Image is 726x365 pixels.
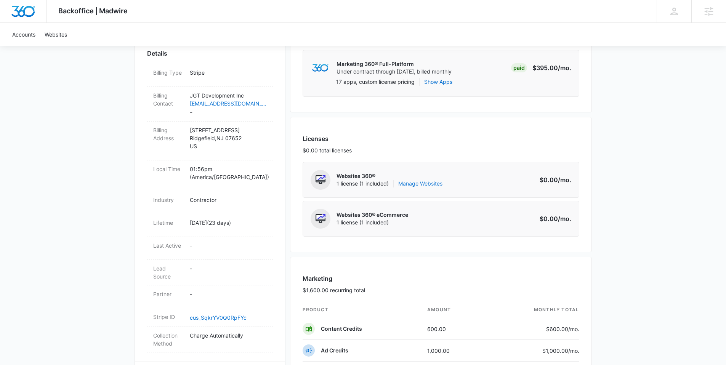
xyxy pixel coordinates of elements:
[153,313,184,321] dt: Stripe ID
[153,91,184,107] dt: Billing Contact
[147,160,273,191] div: Local Time01:56pm (America/[GEOGRAPHIC_DATA])
[153,126,184,142] dt: Billing Address
[303,302,421,318] th: product
[190,290,267,298] p: -
[190,69,267,77] p: Stripe
[153,165,184,173] dt: Local Time
[147,191,273,214] div: IndustryContractor
[153,290,184,298] dt: Partner
[40,23,72,46] a: Websites
[511,63,527,72] div: Paid
[543,325,579,333] p: $600.00
[337,60,452,68] p: Marketing 360® Full-Platform
[190,165,267,181] p: 01:56pm ( America/[GEOGRAPHIC_DATA] )
[147,327,273,352] div: Collection MethodCharge Automatically
[558,64,571,72] span: /mo.
[147,308,273,327] div: Stripe IDcus_SqkrYV0Q0RpFYc
[321,347,348,354] p: Ad Credits
[303,146,352,154] p: $0.00 total licenses
[398,180,442,187] a: Manage Websites
[190,264,267,272] p: -
[190,314,247,321] a: cus_SqkrYV0Q0RpFYc
[190,91,267,117] dd: -
[568,326,579,332] span: /mo.
[337,68,452,75] p: Under contract through [DATE], billed monthly
[190,219,267,227] p: [DATE] ( 23 days )
[336,78,415,86] p: 17 apps, custom license pricing
[558,176,571,184] span: /mo.
[421,302,486,318] th: amount
[424,78,452,86] button: Show Apps
[153,242,184,250] dt: Last Active
[153,219,184,227] dt: Lifetime
[190,331,267,339] p: Charge Automatically
[190,91,267,99] p: JGT Development Inc
[147,214,273,237] div: Lifetime[DATE](23 days)
[153,264,184,280] dt: Lead Source
[535,175,571,184] p: $0.00
[337,172,442,180] p: Websites 360®
[486,302,579,318] th: monthly total
[8,23,40,46] a: Accounts
[337,211,408,219] p: Websites 360® eCommerce
[558,215,571,223] span: /mo.
[303,274,365,283] h3: Marketing
[535,214,571,223] p: $0.00
[153,69,184,77] dt: Billing Type
[190,196,267,204] p: Contractor
[421,318,486,340] td: 600.00
[147,285,273,308] div: Partner-
[421,340,486,362] td: 1,000.00
[147,237,273,260] div: Last Active-
[147,49,167,58] span: Details
[190,99,267,107] a: [EMAIL_ADDRESS][DOMAIN_NAME]
[542,347,579,355] p: $1,000.00
[568,347,579,354] span: /mo.
[321,325,362,333] p: Content Credits
[303,286,365,294] p: $1,600.00 recurring total
[190,126,267,150] p: [STREET_ADDRESS] Ridgefield , NJ 07652 US
[337,219,408,226] span: 1 license (1 included)
[303,134,352,143] h3: Licenses
[147,122,273,160] div: Billing Address[STREET_ADDRESS]Ridgefield,NJ 07652US
[153,331,184,347] dt: Collection Method
[147,64,273,87] div: Billing TypeStripe
[147,260,273,285] div: Lead Source-
[153,196,184,204] dt: Industry
[58,7,128,15] span: Backoffice | Madwire
[147,87,273,122] div: Billing ContactJGT Development Inc[EMAIL_ADDRESS][DOMAIN_NAME]-
[312,64,329,72] img: marketing360Logo
[190,242,267,250] p: -
[337,180,442,187] span: 1 license (1 included)
[532,63,571,72] p: $395.00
